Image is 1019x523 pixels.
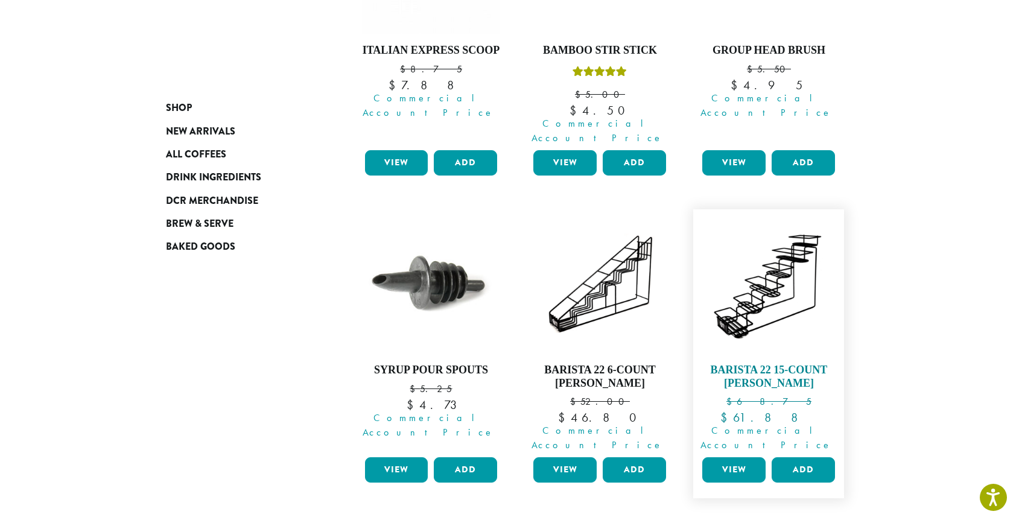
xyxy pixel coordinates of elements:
img: 6-count-750mL-Syrup-Rack-300x300.png [530,215,669,354]
a: New Arrivals [166,119,311,142]
a: Shop [166,97,311,119]
span: Commercial Account Price [694,423,838,452]
span: Commercial Account Price [525,423,669,452]
span: $ [407,397,419,413]
span: $ [389,77,401,93]
h4: Italian Express Scoop [362,44,501,57]
a: View [702,150,766,176]
bdi: 5.50 [747,63,791,75]
span: $ [570,395,580,408]
bdi: 4.50 [570,103,630,118]
a: View [365,457,428,483]
h4: Barista 22 6-Count [PERSON_NAME] [530,364,669,390]
span: Commercial Account Price [357,411,501,440]
a: Drink Ingredients [166,166,311,189]
button: Add [772,150,835,176]
span: Drink Ingredients [166,170,261,185]
span: $ [720,410,733,425]
span: $ [731,77,743,93]
img: 15-count-750mL-Syrup-Rack-300x300.png [699,215,838,354]
bdi: 4.95 [731,77,807,93]
bdi: 8.75 [400,63,462,75]
h4: Bamboo Stir Stick [530,44,669,57]
span: Commercial Account Price [357,91,501,120]
bdi: 46.80 [558,410,641,425]
span: Commercial Account Price [694,91,838,120]
span: $ [575,88,585,101]
bdi: 5.00 [575,88,625,101]
span: $ [410,382,420,395]
button: Add [434,150,497,176]
button: Add [772,457,835,483]
button: Add [603,150,666,176]
a: Brew & Serve [166,212,311,235]
span: $ [726,395,737,408]
span: New Arrivals [166,124,235,139]
span: Baked Goods [166,239,235,255]
bdi: 68.75 [726,395,811,408]
span: $ [747,63,757,75]
a: All Coffees [166,143,311,166]
a: Barista 22 6-Count [PERSON_NAME] $52.00 Commercial Account Price [530,215,669,452]
span: $ [400,63,410,75]
h4: Group Head Brush [699,44,838,57]
span: $ [558,410,571,425]
a: Syrup Pour Spouts $5.25 Commercial Account Price [362,215,501,452]
bdi: 7.88 [389,77,474,93]
a: Barista 22 15-Count [PERSON_NAME] $68.75 Commercial Account Price [699,215,838,452]
span: Brew & Serve [166,217,233,232]
a: DCR Merchandise [166,189,311,212]
bdi: 5.25 [410,382,452,395]
button: Add [603,457,666,483]
a: View [702,457,766,483]
img: Black-Syrup-Pour-Spouts-Single-300x300.jpg [361,215,500,354]
bdi: 52.00 [570,395,630,408]
span: $ [570,103,582,118]
span: Commercial Account Price [525,116,669,145]
h4: Barista 22 15-Count [PERSON_NAME] [699,364,838,390]
div: Rated 5.00 out of 5 [573,65,627,83]
a: View [533,457,597,483]
bdi: 4.73 [407,397,456,413]
span: Shop [166,101,192,116]
a: View [365,150,428,176]
bdi: 61.88 [720,410,817,425]
h4: Syrup Pour Spouts [362,364,501,377]
a: Baked Goods [166,235,311,258]
span: DCR Merchandise [166,194,258,209]
span: All Coffees [166,147,226,162]
a: View [533,150,597,176]
button: Add [434,457,497,483]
